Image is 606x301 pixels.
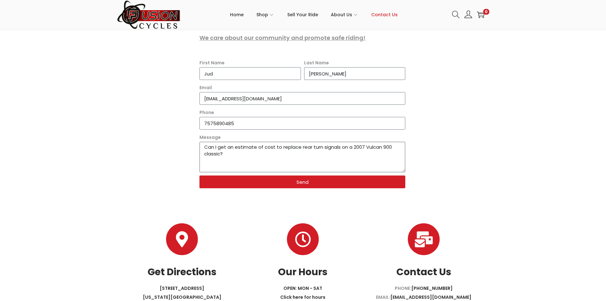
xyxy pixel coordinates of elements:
[199,34,366,42] span: We care about our community and promote safe riding!
[288,224,318,254] a: Our Hours
[256,0,275,29] a: Shop
[278,265,328,279] a: Our Hours
[230,0,244,29] a: Home
[408,223,440,255] a: Contact Us
[390,294,471,300] a: [EMAIL_ADDRESS][DOMAIN_NAME]
[143,285,221,300] a: [STREET_ADDRESS][US_STATE][GEOGRAPHIC_DATA]
[256,7,268,23] span: Shop
[199,92,406,105] input: Email
[199,117,406,130] input: Only numbers and phone characters (#, -, *, etc) are accepted.
[199,176,406,188] button: Send
[287,7,318,23] span: Sell Your Ride
[199,108,214,117] label: Phone
[287,0,318,29] a: Sell Your Ride
[371,0,398,29] a: Contact Us
[199,83,212,92] label: Email
[331,7,352,23] span: About Us
[296,180,309,184] span: Send
[166,223,198,255] a: Get Directions
[331,0,359,29] a: About Us
[181,0,447,29] nav: Primary navigation
[199,58,225,67] label: First Name
[411,285,453,291] a: [PHONE_NUMBER]
[148,265,217,279] a: Get Directions
[304,67,406,80] input: Last Name
[396,265,451,279] a: Contact Us
[280,285,325,300] a: OPEN: MON - SATClick here for hours
[199,67,301,80] input: First Name
[477,11,484,18] a: 0
[304,58,329,67] label: Last Name
[230,7,244,23] span: Home
[371,7,398,23] span: Contact Us
[199,133,221,142] label: Message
